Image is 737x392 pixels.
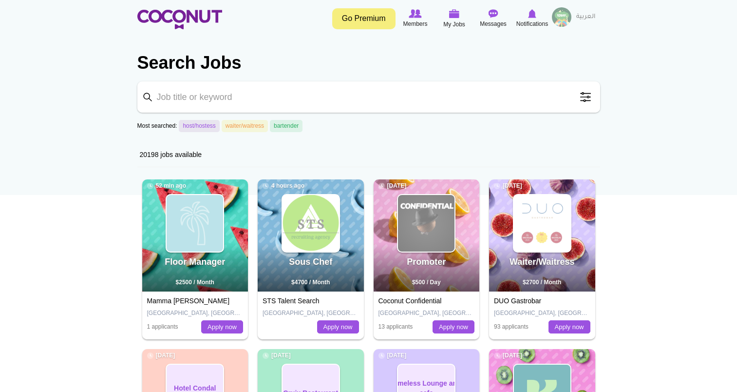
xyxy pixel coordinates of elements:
a: Sous Chef [289,257,332,267]
img: Mamma maria italian restaurant [167,195,223,252]
a: waiter/waitress [222,120,268,132]
a: Mamma [PERSON_NAME] [147,297,230,305]
input: Job title or keyword [137,81,600,113]
span: [DATE] [263,352,291,360]
span: 93 applicants [494,323,529,330]
span: $2500 / Month [176,279,214,286]
span: Members [403,19,427,29]
a: Apply now [317,320,359,334]
span: [DATE] [378,352,407,360]
span: $2700 / Month [523,279,561,286]
a: Go Premium [332,8,396,29]
img: Notifications [528,9,536,18]
img: Home [137,10,222,29]
a: Messages Messages [474,7,513,30]
span: 1 applicants [147,323,178,330]
span: [DATE] [147,352,175,360]
span: $500 / Day [412,279,441,286]
img: STS Talent Search [283,195,339,252]
a: Apply now [548,320,590,334]
img: Messages [489,9,498,18]
a: DUO Gastrobar [494,297,541,305]
a: STS Talent Search [263,297,319,305]
span: My Jobs [443,20,465,29]
span: Messages [480,19,507,29]
span: 52 min ago [147,182,187,190]
p: [GEOGRAPHIC_DATA], [GEOGRAPHIC_DATA] [378,309,475,317]
a: العربية [571,7,600,27]
span: [DATE] [494,352,522,360]
a: Browse Members Members [396,7,435,30]
span: 4 hours ago [263,182,304,190]
a: Floor Manager [165,257,225,267]
h2: Search Jobs [137,51,600,75]
span: [DATE] [494,182,522,190]
div: 20198 jobs available [137,142,600,167]
span: [DATE] [378,182,407,190]
img: Browse Members [409,9,421,18]
span: $4700 / Month [291,279,330,286]
p: [GEOGRAPHIC_DATA], [GEOGRAPHIC_DATA] [263,309,359,317]
a: Apply now [201,320,243,334]
span: Notifications [516,19,548,29]
a: Apply now [433,320,474,334]
a: My Jobs My Jobs [435,7,474,30]
span: 13 applicants [378,323,413,330]
img: My Jobs [449,9,460,18]
a: Promoter [407,257,446,267]
label: Most searched: [137,122,177,130]
a: Notifications Notifications [513,7,552,30]
p: [GEOGRAPHIC_DATA], [GEOGRAPHIC_DATA] [494,309,590,317]
p: [GEOGRAPHIC_DATA], [GEOGRAPHIC_DATA] [147,309,244,317]
a: Coconut Confidential [378,297,442,305]
img: Coconut Confidential [398,195,454,252]
a: host/hostess [179,120,219,132]
a: Waiter/Waitress [510,257,575,267]
a: bartender [270,120,302,132]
